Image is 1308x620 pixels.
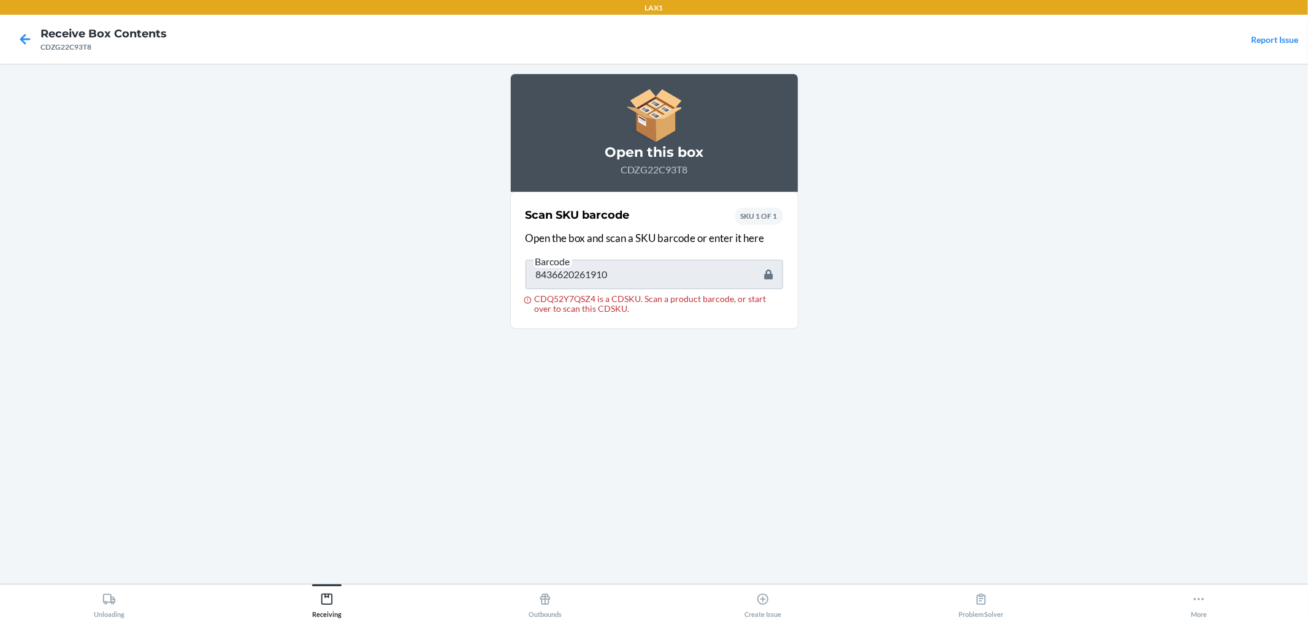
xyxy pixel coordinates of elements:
h3: Open this box [526,143,783,162]
div: Unloading [94,588,124,618]
input: Barcode CDQ52Y7QSZ4 is a CDSKU. Scan a product barcode, or start over to scan this CDSKU. [526,260,783,289]
div: CDQ52Y7QSZ4 is a CDSKU. Scan a product barcode, or start over to scan this CDSKU. [526,294,783,314]
span: Barcode [534,255,572,268]
button: Receiving [218,584,437,618]
h4: Receive Box Contents [40,26,167,42]
p: Open the box and scan a SKU barcode or enter it here [526,230,783,246]
div: Create Issue [744,588,781,618]
div: Outbounds [529,588,562,618]
div: CDZG22C93T8 [40,42,167,53]
a: Report Issue [1251,34,1298,45]
button: Outbounds [436,584,654,618]
h2: Scan SKU barcode [526,207,630,223]
button: Create Issue [654,584,873,618]
p: CDZG22C93T8 [526,162,783,177]
div: Problem Solver [958,588,1004,618]
div: More [1191,588,1207,618]
p: SKU 1 OF 1 [741,211,778,222]
div: Receiving [312,588,342,618]
button: Problem Solver [872,584,1090,618]
p: LAX1 [645,2,664,13]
